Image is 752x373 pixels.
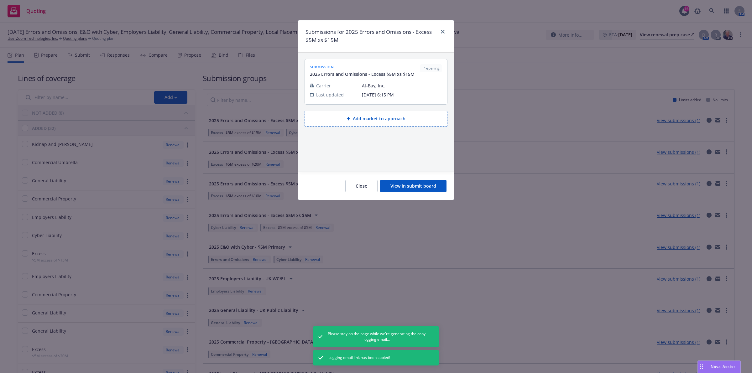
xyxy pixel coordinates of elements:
[305,111,447,127] button: Add market to approach
[711,364,735,369] span: Nova Assist
[439,28,446,35] a: close
[316,91,344,98] span: Last updated
[697,360,741,373] button: Nova Assist
[310,71,415,77] span: 2025 Errors and Omissions - Excess $5M xs $15M
[328,355,390,360] span: Logging email link has been copied!
[422,65,440,71] span: Preparing
[698,361,706,373] div: Drag to move
[362,82,442,89] span: At-Bay, Inc.
[380,180,446,192] button: View in submit board
[345,180,378,192] button: Close
[305,28,436,44] h1: Submissions for 2025 Errors and Omissions - Excess $5M xs $15M
[327,331,426,342] span: Please stay on the page while we're generating the copy logging email...
[310,64,415,70] span: submission
[316,82,331,89] span: Carrier
[362,91,442,98] span: [DATE] 6:15 PM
